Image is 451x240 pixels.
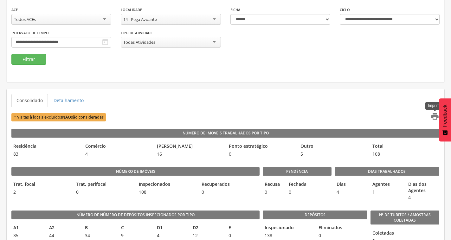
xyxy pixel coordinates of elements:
[47,232,80,239] span: 44
[227,232,259,239] span: 0
[11,181,71,188] legend: Trat. focal
[430,112,439,121] i: 
[370,230,374,237] legend: Coletadas
[11,129,440,138] legend: Número de Imóveis Trabalhados por Tipo
[155,143,224,150] legend: [PERSON_NAME]
[370,181,403,188] legend: Agentes
[83,232,116,239] span: 34
[230,7,240,12] label: Ficha
[335,189,367,195] span: 4
[442,105,448,127] span: Feedback
[263,211,367,219] legend: Depósitos
[370,211,439,225] legend: Nº de Tubitos / Amostras coletadas
[11,232,44,239] span: 35
[121,7,142,12] label: Localidade
[48,94,89,107] a: Detalhamento
[119,232,152,239] span: 9
[83,143,152,150] legend: Comércio
[11,224,44,232] legend: A1
[155,232,188,239] span: 4
[155,224,188,232] legend: D1
[155,151,224,157] span: 16
[123,39,155,45] div: Todas Atividades
[227,224,259,232] legend: E
[11,113,106,121] span: * Visitas à locais excluídos são consideradas
[11,143,80,150] legend: Residência
[299,143,367,150] legend: Outro
[299,151,367,157] span: 5
[47,224,80,232] legend: A2
[137,181,197,188] legend: Inspecionados
[370,143,439,150] legend: Total
[62,114,71,120] b: NÃO
[11,151,80,157] span: 83
[11,7,18,12] label: ACE
[11,54,46,65] button: Filtrar
[137,189,197,195] span: 108
[191,232,223,239] span: 12
[11,167,260,176] legend: Número de imóveis
[74,181,134,188] legend: Trat. perifocal
[200,181,259,188] legend: Recuperados
[263,181,283,188] legend: Recusa
[317,224,367,232] legend: Eliminados
[11,211,260,219] legend: Número de Número de Depósitos Inspecionados por Tipo
[227,143,296,150] legend: Ponto estratégico
[83,224,116,232] legend: B
[370,189,403,195] span: 1
[191,224,223,232] legend: D2
[370,151,439,157] span: 108
[263,189,283,195] span: 0
[263,224,313,232] legend: Inspecionado
[11,189,71,195] span: 2
[287,181,307,188] legend: Fechada
[439,98,451,141] button: Feedback - Mostrar pesquisa
[406,194,439,201] span: 4
[263,232,313,239] span: 138
[200,189,259,195] span: 0
[317,232,367,239] span: 0
[287,189,307,195] span: 0
[263,167,332,176] legend: Pendência
[335,181,367,188] legend: Dias
[335,167,439,176] legend: Dias Trabalhados
[227,151,296,157] span: 0
[83,151,152,157] span: 4
[74,189,134,195] span: 0
[427,112,439,122] a: Imprimir
[11,94,48,107] a: Consolidado
[406,181,439,194] legend: Dias dos Agentes
[425,102,444,109] div: Imprimir
[101,38,109,46] i: 
[119,224,152,232] legend: C
[123,16,157,22] div: 14 - Pega Avoante
[11,30,49,36] label: Intervalo de Tempo
[340,7,350,12] label: Ciclo
[14,16,36,22] div: Todos ACEs
[121,30,152,36] label: Tipo de Atividade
